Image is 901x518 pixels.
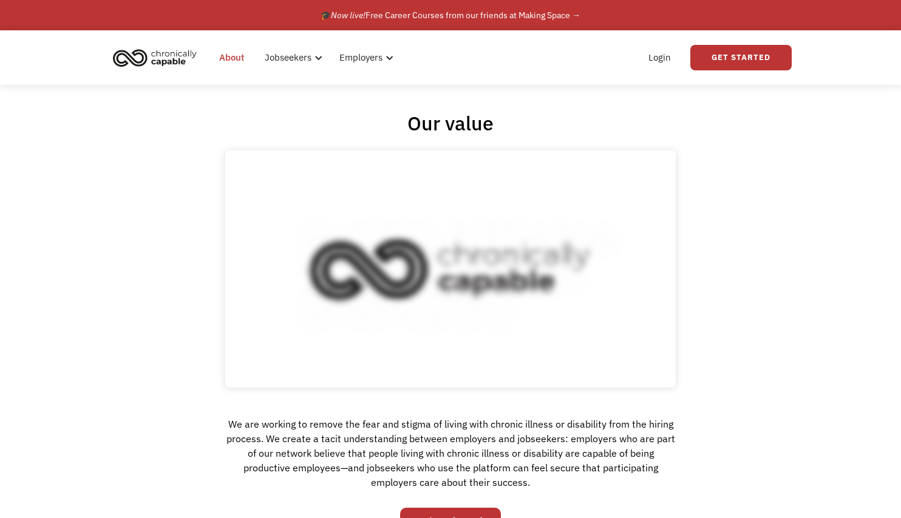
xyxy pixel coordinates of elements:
h1: Our value [407,111,494,135]
img: Chronically Capable logo [109,44,200,71]
div: Jobseekers [257,38,326,77]
div: We are working to remove the fear and stigma of living with chronic illness or disability from th... [225,414,676,502]
div: 🎓 Free Career Courses from our friends at Making Space → [321,8,580,22]
div: Employers [332,38,397,77]
a: Login [641,38,678,77]
em: Now live! [331,10,365,21]
a: home [109,44,206,71]
div: Jobseekers [265,50,311,65]
div: Employers [339,50,382,65]
a: Get Started [690,45,792,70]
a: About [212,38,251,77]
